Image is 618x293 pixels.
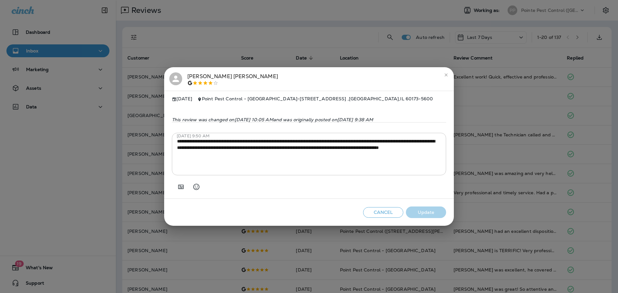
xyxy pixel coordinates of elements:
button: Add in a premade template [174,180,187,193]
span: and was originally posted on [DATE] 9:38 AM [273,117,373,123]
p: This review was changed on [DATE] 10:05 AM [172,117,446,122]
button: Cancel [363,207,403,218]
button: close [441,70,451,80]
div: [PERSON_NAME] [PERSON_NAME] [187,72,278,86]
span: [DATE] [172,96,192,102]
button: Select an emoji [190,180,203,193]
span: Point Pest Control - [GEOGRAPHIC_DATA] - [STREET_ADDRESS] , [GEOGRAPHIC_DATA] , IL 60173-5600 [202,96,433,102]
